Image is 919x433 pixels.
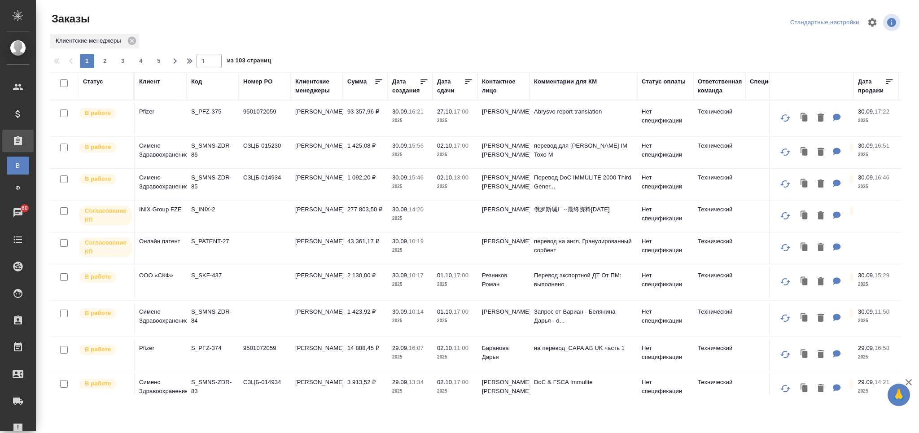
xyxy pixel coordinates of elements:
[343,169,388,200] td: 1 092,20 ₽
[477,169,530,200] td: [PERSON_NAME] [PERSON_NAME]
[828,346,845,364] button: Для КМ: на перевод_CAPA AB UK часть 1
[392,246,428,255] p: 2025
[392,150,428,159] p: 2025
[191,378,234,396] p: S_SMNS-ZDR-83
[392,206,409,213] p: 30.09,
[637,137,693,168] td: Нет спецификации
[139,173,182,191] p: Сименс Здравоохранение
[437,77,464,95] div: Дата сдачи
[85,345,111,354] p: В работе
[291,103,343,134] td: [PERSON_NAME]
[813,346,828,364] button: Удалить
[437,174,454,181] p: 02.10,
[875,379,889,385] p: 14:21
[392,316,428,325] p: 2025
[347,77,367,86] div: Сумма
[693,137,745,168] td: Технический
[534,141,633,159] p: перевод для [PERSON_NAME] IM Toxo M
[477,373,530,405] td: [PERSON_NAME] [PERSON_NAME]
[85,143,111,152] p: В работе
[343,373,388,405] td: 3 913,52 ₽
[875,272,889,279] p: 15:29
[139,77,160,86] div: Клиент
[291,169,343,200] td: [PERSON_NAME]
[858,353,894,362] p: 2025
[409,142,424,149] p: 15:56
[482,77,525,95] div: Контактное лицо
[858,387,894,396] p: 2025
[437,345,454,351] p: 02.10,
[79,344,129,356] div: Выставляет ПМ после принятия заказа от КМа
[152,57,166,66] span: 5
[392,214,428,223] p: 2025
[437,116,473,125] p: 2025
[11,184,25,192] span: Ф
[343,201,388,232] td: 277 803,50 ₽
[534,77,597,86] div: Комментарии для КМ
[477,303,530,334] td: [PERSON_NAME]
[534,307,633,325] p: Запрос от Вариан - Белянина Дарья - d...
[392,280,428,289] p: 2025
[139,378,182,396] p: Сименс Здравоохранение
[477,267,530,298] td: Резников Роман
[693,232,745,264] td: Технический
[813,273,828,291] button: Удалить
[7,179,29,197] a: Ф
[637,201,693,232] td: Нет спецификации
[796,380,813,398] button: Клонировать
[698,77,742,95] div: Ответственная команда
[534,344,633,353] p: на перевод_CAPA AB UK часть 1
[49,12,90,26] span: Заказы
[392,182,428,191] p: 2025
[343,267,388,298] td: 2 130,00 ₽
[409,174,424,181] p: 15:46
[191,271,234,280] p: S_SKF-437
[454,142,468,149] p: 17:00
[239,339,291,371] td: 9501072059
[796,239,813,257] button: Клонировать
[858,174,875,181] p: 30.09,
[343,103,388,134] td: 93 357,96 ₽
[693,169,745,200] td: Технический
[437,182,473,191] p: 2025
[828,207,845,225] button: Для КМ: 俄罗斯碱厂--最终资料2024.1.17
[454,108,468,115] p: 17:00
[828,109,845,127] button: Для КМ: Abrysvo report translation
[139,271,182,280] p: ООО «СКФ»
[85,309,111,318] p: В работе
[191,344,234,353] p: S_PFZ-374
[454,174,468,181] p: 13:00
[7,157,29,175] a: В
[85,109,111,118] p: В работе
[2,201,34,224] a: 60
[828,380,845,398] button: Для КМ: DoC & FSCA Immulite
[454,345,468,351] p: 11:00
[191,141,234,159] p: S_SMNS-ZDR-86
[392,116,428,125] p: 2025
[139,307,182,325] p: Сименс Здравоохранение
[85,238,127,256] p: Согласование КП
[796,273,813,291] button: Клонировать
[392,108,409,115] p: 30.09,
[637,232,693,264] td: Нет спецификации
[637,339,693,371] td: Нет спецификации
[116,54,130,68] button: 3
[243,77,272,86] div: Номер PO
[291,137,343,168] td: [PERSON_NAME]
[637,169,693,200] td: Нет спецификации
[437,272,454,279] p: 01.10,
[134,54,148,68] button: 4
[152,54,166,68] button: 5
[477,201,530,232] td: [PERSON_NAME]
[534,205,633,214] p: 俄罗斯碱厂--最终资料[DATE]
[858,116,894,125] p: 2025
[139,141,182,159] p: Сименс Здравоохранение
[85,272,111,281] p: В работе
[134,57,148,66] span: 4
[534,173,633,191] p: Перевод DoC IMMULITE 2000 Third Gener...
[693,339,745,371] td: Технический
[693,201,745,232] td: Технический
[775,378,796,399] button: Обновить
[139,237,182,246] p: Онлайн патент
[437,353,473,362] p: 2025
